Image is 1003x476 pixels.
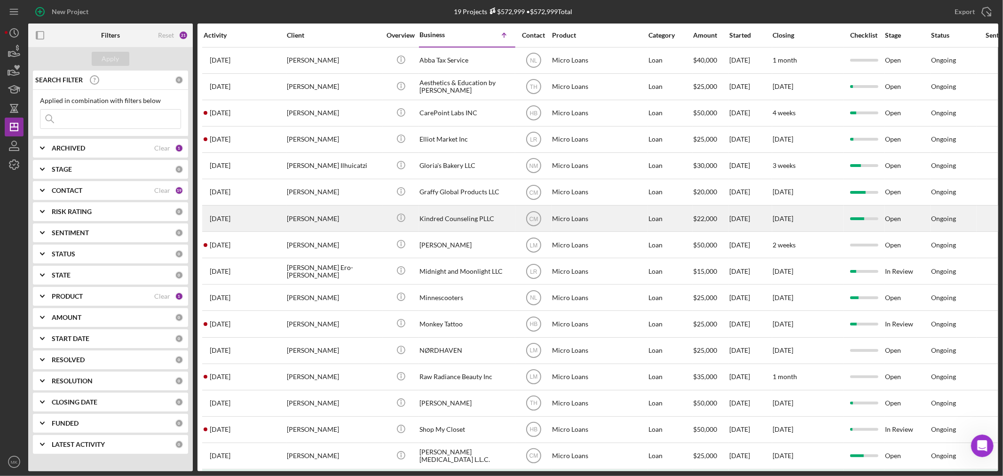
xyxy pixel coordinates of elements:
[693,161,717,169] span: $30,000
[693,56,717,64] span: $40,000
[530,294,537,301] text: NL
[693,452,717,460] span: $25,000
[383,32,419,39] div: Overview
[287,285,381,310] div: [PERSON_NAME]
[729,206,772,231] div: [DATE]
[931,294,956,301] div: Ongoing
[648,338,692,363] div: Loan
[773,82,793,90] time: [DATE]
[28,2,98,21] button: New Project
[419,31,466,39] div: Business
[210,399,230,407] time: 2025-06-27 20:37
[971,435,994,457] iframe: Intercom live chat
[419,417,513,442] div: Shop My Closet
[419,127,513,152] div: Elliot Market Inc
[955,2,975,21] div: Export
[773,320,793,328] time: [DATE]
[648,74,692,99] div: Loan
[931,215,956,222] div: Ongoing
[693,241,717,249] span: $50,000
[729,153,772,178] div: [DATE]
[931,56,956,64] div: Ongoing
[175,165,183,174] div: 0
[530,57,537,64] text: NL
[648,127,692,152] div: Loan
[773,32,843,39] div: Closing
[885,206,930,231] div: Open
[287,32,381,39] div: Client
[931,399,956,407] div: Ongoing
[885,259,930,284] div: In Review
[648,444,692,468] div: Loan
[40,97,181,104] div: Applied in combination with filters below
[210,135,230,143] time: 2025-06-02 17:03
[158,32,174,39] div: Reset
[648,32,692,39] div: Category
[552,365,646,389] div: Micro Loans
[530,400,537,407] text: TH
[175,186,183,195] div: 19
[419,101,513,126] div: CarePoint Labs INC
[729,180,772,205] div: [DATE]
[529,110,537,117] text: HB
[552,444,646,468] div: Micro Loans
[529,348,537,354] text: LM
[287,365,381,389] div: [PERSON_NAME]
[552,101,646,126] div: Micro Loans
[419,285,513,310] div: Minnescooters
[175,76,183,84] div: 0
[287,180,381,205] div: [PERSON_NAME]
[552,48,646,73] div: Micro Loans
[204,32,286,39] div: Activity
[729,338,772,363] div: [DATE]
[210,83,230,90] time: 2025-08-19 11:40
[931,241,956,249] div: Ongoing
[693,373,717,381] span: $35,000
[773,294,793,301] time: [DATE]
[552,32,646,39] div: Product
[175,313,183,322] div: 0
[210,188,230,196] time: 2025-07-14 02:34
[729,232,772,257] div: [DATE]
[931,32,976,39] div: Status
[175,398,183,406] div: 0
[52,271,71,279] b: STATE
[210,426,230,433] time: 2025-05-08 03:34
[11,460,18,465] text: MK
[885,232,930,257] div: Open
[931,135,956,143] div: Ongoing
[516,32,551,39] div: Contact
[931,268,956,275] div: Ongoing
[419,338,513,363] div: NØRDHAVEN
[648,311,692,336] div: Loan
[729,127,772,152] div: [DATE]
[885,180,930,205] div: Open
[175,292,183,301] div: 1
[52,166,72,173] b: STAGE
[287,232,381,257] div: [PERSON_NAME]
[693,346,717,354] span: $25,000
[931,188,956,196] div: Ongoing
[175,419,183,428] div: 0
[885,338,930,363] div: Open
[287,101,381,126] div: [PERSON_NAME]
[773,56,797,64] time: 1 month
[529,189,538,196] text: CM
[648,101,692,126] div: Loan
[773,452,793,460] time: [DATE]
[175,271,183,279] div: 0
[175,334,183,343] div: 0
[530,268,537,275] text: LR
[773,161,796,169] time: 3 weeks
[101,32,120,39] b: Filters
[693,425,717,433] span: $50,000
[419,311,513,336] div: Monkey Tattoo
[931,347,956,354] div: Ongoing
[844,32,884,39] div: Checklist
[287,127,381,152] div: [PERSON_NAME]
[52,293,83,300] b: PRODUCT
[52,314,81,321] b: AMOUNT
[729,48,772,73] div: [DATE]
[552,259,646,284] div: Micro Loans
[488,8,525,16] div: $572,999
